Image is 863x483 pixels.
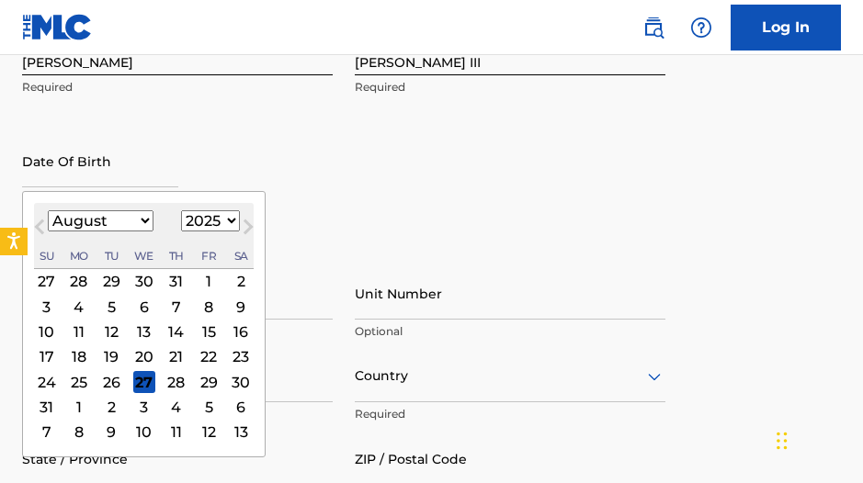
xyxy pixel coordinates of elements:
div: Choose Saturday, August 9th, 2025 [230,296,252,318]
img: help [690,17,712,39]
div: Choose Monday, July 28th, 2025 [68,270,90,292]
div: Choose Tuesday, July 29th, 2025 [100,270,122,292]
div: Saturday [230,244,252,266]
div: Choose Friday, August 15th, 2025 [198,320,220,343]
div: Choose Saturday, August 16th, 2025 [230,320,252,343]
a: Public Search [635,9,672,46]
div: Choose Wednesday, August 20th, 2025 [133,345,155,367]
div: Choose Saturday, September 13th, 2025 [230,421,252,443]
p: Required [355,406,665,422]
div: Drag [777,413,788,468]
div: Choose Thursday, July 31st, 2025 [165,270,187,292]
div: Choose Thursday, August 7th, 2025 [165,296,187,318]
div: Choose Saturday, August 2nd, 2025 [230,270,252,292]
div: Choose Tuesday, September 2nd, 2025 [100,396,122,418]
div: Choose Friday, August 8th, 2025 [198,296,220,318]
p: Optional [355,323,665,340]
div: Friday [198,244,220,266]
div: Choose Monday, September 1st, 2025 [68,396,90,418]
div: Choose Thursday, August 21st, 2025 [165,345,187,367]
button: Next Month [233,216,263,245]
div: Choose Friday, September 5th, 2025 [198,396,220,418]
div: Choose Sunday, August 17th, 2025 [36,345,58,367]
p: Required [355,79,665,95]
div: Choose Sunday, September 7th, 2025 [36,421,58,443]
div: Choose Wednesday, August 6th, 2025 [133,296,155,318]
div: Choose Friday, August 1st, 2025 [198,270,220,292]
div: Choose Sunday, August 24th, 2025 [36,371,58,393]
div: Choose Tuesday, September 9th, 2025 [100,421,122,443]
div: Choose Wednesday, August 27th, 2025 [133,371,155,393]
div: Choose Tuesday, August 12th, 2025 [100,320,122,343]
div: Choose Monday, August 25th, 2025 [68,371,90,393]
div: Choose Wednesday, August 13th, 2025 [133,320,155,343]
div: Choose Thursday, September 11th, 2025 [165,421,187,443]
div: Choose Sunday, August 10th, 2025 [36,320,58,343]
div: Choose Friday, August 29th, 2025 [198,371,220,393]
div: Choose Tuesday, August 19th, 2025 [100,345,122,367]
div: Month August, 2025 [34,269,254,444]
div: Choose Saturday, August 23rd, 2025 [230,345,252,367]
div: Choose Sunday, July 27th, 2025 [36,270,58,292]
p: Required [22,79,333,95]
div: Sunday [36,244,58,266]
div: Wednesday [133,244,155,266]
div: Choose Thursday, September 4th, 2025 [165,396,187,418]
h5: Personal Address [22,247,841,268]
div: Choose Wednesday, September 3rd, 2025 [133,396,155,418]
div: Choose Tuesday, August 26th, 2025 [100,371,122,393]
div: Choose Friday, August 22nd, 2025 [198,345,220,367]
div: Choose Sunday, August 31st, 2025 [36,396,58,418]
div: Choose Saturday, September 6th, 2025 [230,396,252,418]
div: Thursday [165,244,187,266]
img: MLC Logo [22,14,93,40]
div: Choose Wednesday, July 30th, 2025 [133,270,155,292]
button: Previous Month [25,216,54,245]
div: Choose Sunday, August 3rd, 2025 [36,296,58,318]
div: Choose Monday, August 18th, 2025 [68,345,90,367]
img: search [642,17,664,39]
a: Log In [731,5,841,51]
div: Choose Friday, September 12th, 2025 [198,421,220,443]
div: Choose Monday, September 8th, 2025 [68,421,90,443]
div: Choose Thursday, August 14th, 2025 [165,320,187,343]
div: Choose Thursday, August 28th, 2025 [165,371,187,393]
div: Choose Saturday, August 30th, 2025 [230,371,252,393]
div: Monday [68,244,90,266]
div: Choose Tuesday, August 5th, 2025 [100,296,122,318]
iframe: Chat Widget [771,395,863,483]
div: Help [683,9,720,46]
div: Choose Date [22,191,266,457]
div: Choose Monday, August 4th, 2025 [68,296,90,318]
div: Choose Monday, August 11th, 2025 [68,320,90,343]
div: Tuesday [100,244,122,266]
div: Choose Wednesday, September 10th, 2025 [133,421,155,443]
